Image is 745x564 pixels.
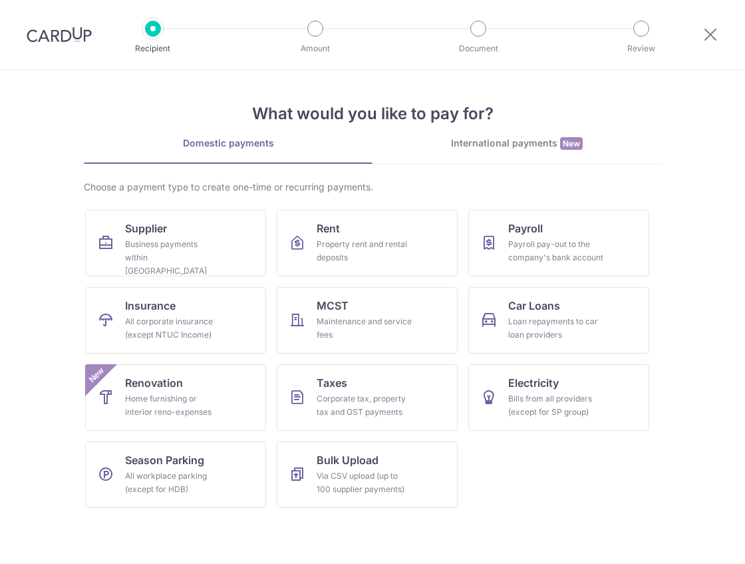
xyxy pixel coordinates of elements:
[508,220,543,236] span: Payroll
[125,238,221,278] div: Business payments within [GEOGRAPHIC_DATA]
[508,392,604,419] div: Bills from all providers (except for SP group)
[560,137,583,150] span: New
[125,315,221,342] div: All corporate insurance (except NTUC Income)
[317,469,412,496] div: Via CSV upload (up to 100 supplier payments)
[317,392,412,419] div: Corporate tax, property tax and GST payments
[508,298,560,314] span: Car Loans
[372,137,661,150] div: International payments
[317,375,347,391] span: Taxes
[277,364,458,431] a: TaxesCorporate tax, property tax and GST payments
[592,42,690,55] p: Review
[317,298,349,314] span: MCST
[27,27,92,43] img: CardUp
[85,287,266,354] a: InsuranceAll corporate insurance (except NTUC Income)
[317,220,340,236] span: Rent
[125,392,221,419] div: Home furnishing or interior reno-expenses
[125,298,176,314] span: Insurance
[660,524,732,557] iframe: Opens a widget where you can find more information
[508,315,604,342] div: Loan repayments to car loan providers
[468,364,649,431] a: ElectricityBills from all providers (except for SP group)
[468,287,649,354] a: Car LoansLoan repayments to car loan providers
[84,137,372,150] div: Domestic payments
[317,452,378,468] span: Bulk Upload
[125,452,204,468] span: Season Parking
[125,469,221,496] div: All workplace parking (except for HDB)
[508,375,559,391] span: Electricity
[468,210,649,276] a: PayrollPayroll pay-out to the company's bank account
[84,180,661,194] div: Choose a payment type to create one-time or recurring payments.
[277,441,458,508] a: Bulk UploadVia CSV upload (up to 100 supplier payments)
[85,364,266,431] a: RenovationHome furnishing or interior reno-expensesNew
[125,375,183,391] span: Renovation
[508,238,604,264] div: Payroll pay-out to the company's bank account
[317,238,412,264] div: Property rent and rental deposits
[317,315,412,342] div: Maintenance and service fees
[277,210,458,276] a: RentProperty rent and rental deposits
[86,364,108,386] span: New
[85,210,266,276] a: SupplierBusiness payments within [GEOGRAPHIC_DATA]
[85,441,266,508] a: Season ParkingAll workplace parking (except for HDB)
[429,42,527,55] p: Document
[104,42,202,55] p: Recipient
[266,42,365,55] p: Amount
[84,102,661,126] h4: What would you like to pay for?
[125,220,167,236] span: Supplier
[277,287,458,354] a: MCSTMaintenance and service fees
